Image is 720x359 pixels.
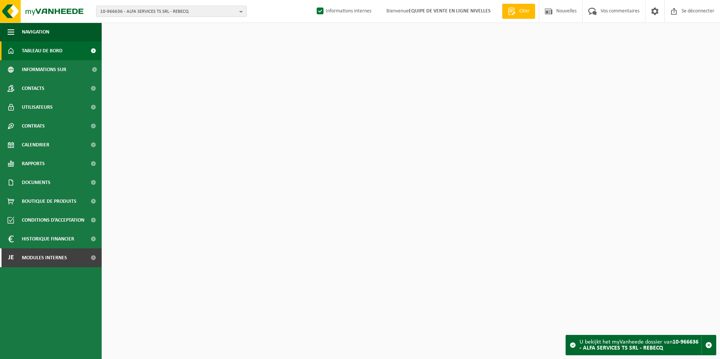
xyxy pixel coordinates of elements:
[580,335,701,355] div: U bekijkt het myVanheede dossier van
[22,211,84,230] span: Conditions d’acceptation
[22,154,45,173] span: Rapports
[409,8,491,14] strong: EQUIPE DE VENTE EN LIGNE NIVELLES
[386,8,491,14] font: Bienvenue
[22,192,76,211] span: Boutique de produits
[22,79,44,98] span: Contacts
[8,248,14,267] span: Je
[22,173,50,192] span: Documents
[22,135,49,154] span: Calendrier
[315,6,371,17] label: Informations internes
[502,4,535,19] a: Citer
[22,230,74,248] span: Historique financier
[100,6,236,17] span: 10-966636 - ALFA SERVICES TS SRL - REBECQ
[517,8,531,15] span: Citer
[22,98,53,117] span: Utilisateurs
[22,41,63,60] span: Tableau de bord
[22,117,45,135] span: Contrats
[96,6,247,17] button: 10-966636 - ALFA SERVICES TS SRL - REBECQ
[22,23,49,41] span: Navigation
[580,339,699,351] strong: 10-966636 - ALFA SERVICES TS SRL - REBECQ
[22,248,67,267] span: Modules internes
[22,60,87,79] span: Informations sur l’entreprise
